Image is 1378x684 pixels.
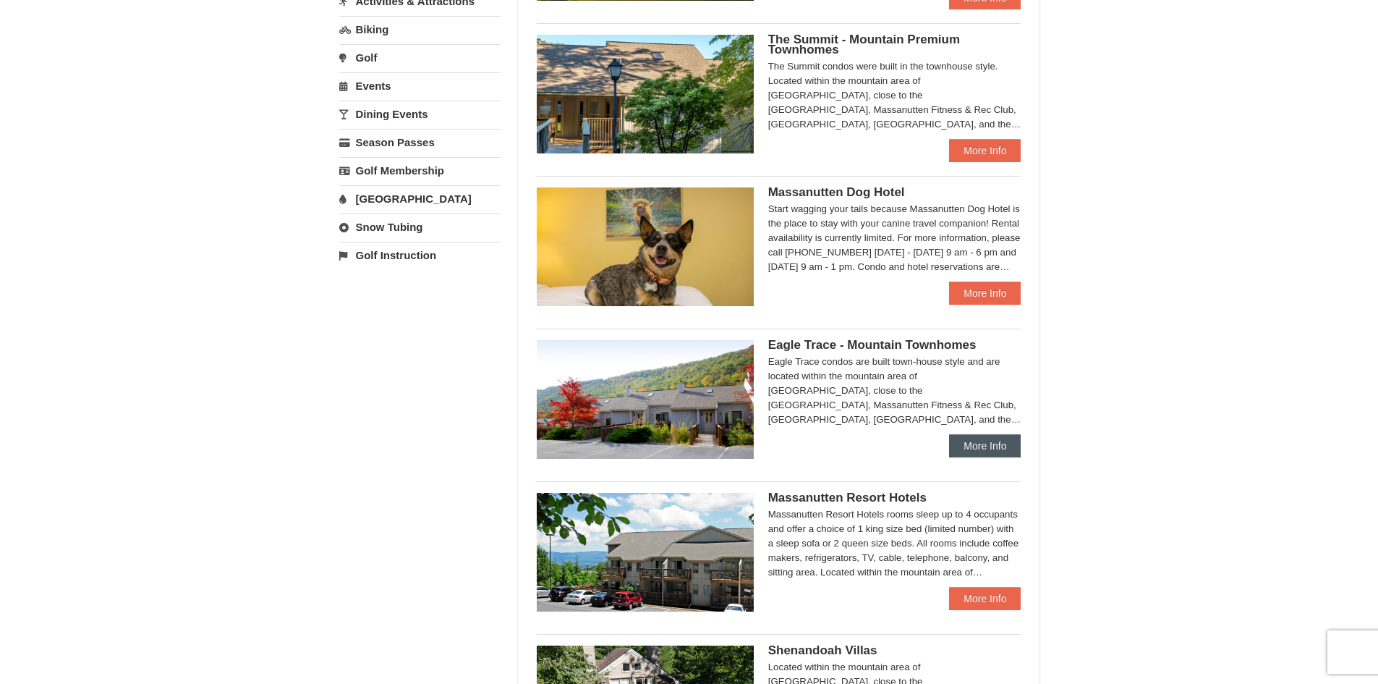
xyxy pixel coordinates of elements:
img: 19218983-1-9b289e55.jpg [537,340,754,459]
div: Start wagging your tails because Massanutten Dog Hotel is the place to stay with your canine trav... [768,202,1021,274]
img: 27428181-5-81c892a3.jpg [537,187,754,306]
img: 19219026-1-e3b4ac8e.jpg [537,493,754,612]
a: More Info [949,282,1021,305]
span: Eagle Trace - Mountain Townhomes [768,338,977,352]
img: 19219034-1-0eee7e00.jpg [537,35,754,153]
a: Snow Tubing [339,214,501,240]
a: Golf [339,44,501,71]
a: Dining Events [339,101,501,127]
a: [GEOGRAPHIC_DATA] [339,185,501,212]
div: Eagle Trace condos are built town-house style and are located within the mountain area of [GEOGRA... [768,355,1021,427]
a: Biking [339,16,501,43]
span: The Summit - Mountain Premium Townhomes [768,33,960,56]
a: Season Passes [339,129,501,156]
a: Golf Instruction [339,242,501,269]
div: Massanutten Resort Hotels rooms sleep up to 4 occupants and offer a choice of 1 king size bed (li... [768,507,1021,580]
div: The Summit condos were built in the townhouse style. Located within the mountain area of [GEOGRAP... [768,59,1021,132]
span: Massanutten Dog Hotel [768,185,905,199]
span: Shenandoah Villas [768,643,877,657]
span: Massanutten Resort Hotels [768,491,927,504]
a: More Info [949,139,1021,162]
a: More Info [949,434,1021,457]
a: More Info [949,587,1021,610]
a: Events [339,72,501,99]
a: Golf Membership [339,157,501,184]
